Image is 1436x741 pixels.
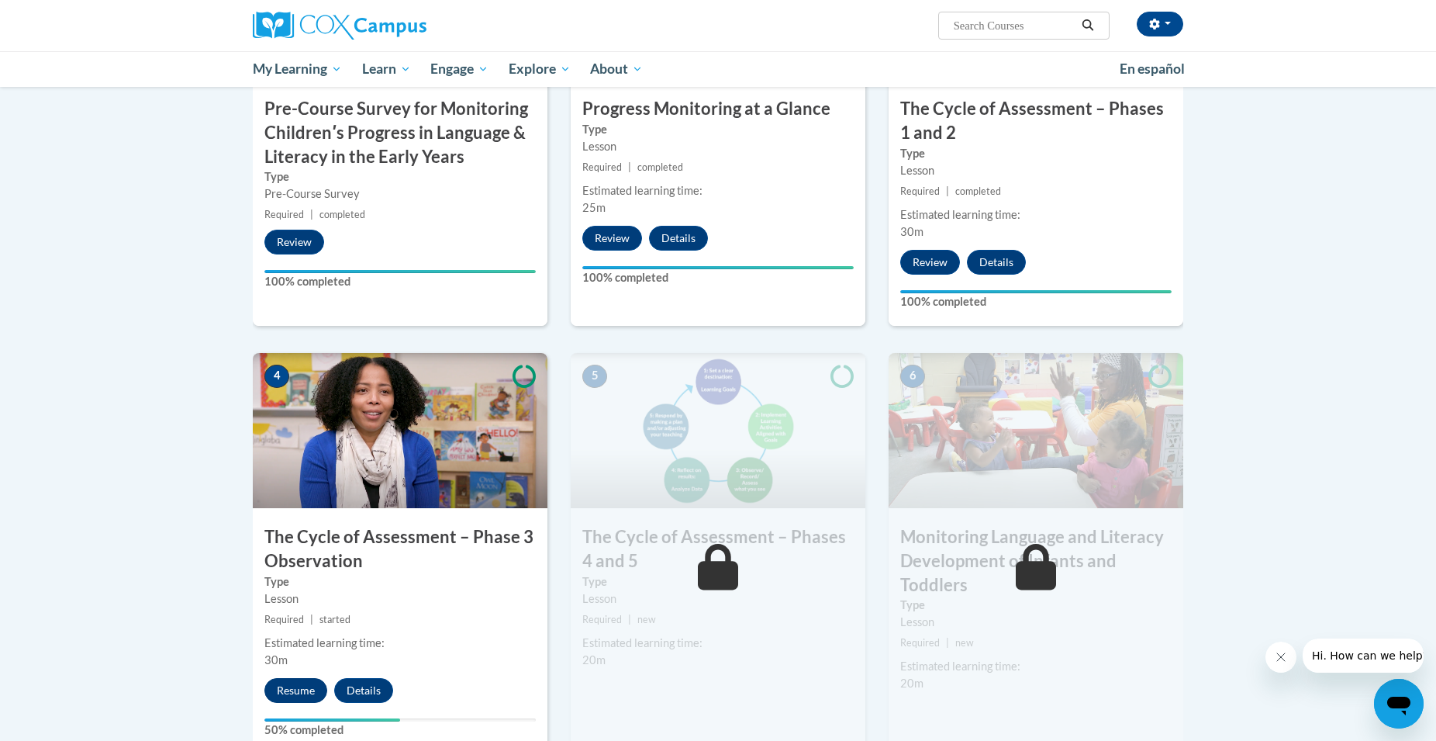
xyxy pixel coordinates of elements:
[430,60,488,78] span: Engage
[628,161,631,173] span: |
[590,60,643,78] span: About
[582,138,854,155] div: Lesson
[264,270,536,273] div: Your progress
[571,97,865,121] h3: Progress Monitoring at a Glance
[900,597,1172,614] label: Type
[889,353,1183,508] img: Course Image
[1110,53,1195,85] a: En español
[900,225,923,238] span: 30m
[581,51,654,87] a: About
[571,353,865,508] img: Course Image
[900,206,1172,223] div: Estimated learning time:
[230,51,1206,87] div: Main menu
[946,637,949,649] span: |
[952,16,1076,35] input: Search Courses
[9,11,126,23] span: Hi. How can we help?
[334,678,393,703] button: Details
[264,614,304,625] span: Required
[582,161,622,173] span: Required
[319,614,350,625] span: started
[264,365,289,388] span: 4
[582,365,607,388] span: 5
[637,614,656,625] span: new
[253,12,426,40] img: Cox Campus
[319,209,365,220] span: completed
[253,353,547,508] img: Course Image
[264,678,327,703] button: Resume
[253,60,342,78] span: My Learning
[253,12,547,40] a: Cox Campus
[582,226,642,251] button: Review
[889,97,1183,145] h3: The Cycle of Assessment – Phases 1 and 2
[582,201,606,214] span: 25m
[509,60,571,78] span: Explore
[310,209,313,220] span: |
[1137,12,1183,36] button: Account Settings
[264,273,536,290] label: 100% completed
[582,614,622,625] span: Required
[582,573,854,590] label: Type
[420,51,499,87] a: Engage
[264,185,536,203] div: Pre-Course Survey
[582,121,854,138] label: Type
[955,185,1001,197] span: completed
[253,97,547,168] h3: Pre-Course Survey for Monitoring Childrenʹs Progress in Language & Literacy in the Early Years
[900,290,1172,293] div: Your progress
[582,653,606,667] span: 20m
[967,250,1026,275] button: Details
[362,60,411,78] span: Learn
[946,185,949,197] span: |
[900,293,1172,310] label: 100% completed
[264,653,288,667] span: 30m
[582,266,854,269] div: Your progress
[253,525,547,573] h3: The Cycle of Assessment – Phase 3 Observation
[637,161,683,173] span: completed
[900,365,925,388] span: 6
[264,635,536,652] div: Estimated learning time:
[889,525,1183,597] h3: Monitoring Language and Literacy Development of Infants and Toddlers
[900,185,940,197] span: Required
[582,635,854,652] div: Estimated learning time:
[900,658,1172,675] div: Estimated learning time:
[900,614,1172,631] div: Lesson
[900,677,923,690] span: 20m
[955,637,974,649] span: new
[900,637,940,649] span: Required
[900,250,960,275] button: Review
[1265,642,1296,673] iframe: Close message
[649,226,708,251] button: Details
[264,573,536,590] label: Type
[582,182,854,199] div: Estimated learning time:
[571,525,865,573] h3: The Cycle of Assessment – Phases 4 and 5
[900,162,1172,179] div: Lesson
[900,145,1172,162] label: Type
[264,722,536,739] label: 50% completed
[310,614,313,625] span: |
[1076,16,1099,35] button: Search
[582,269,854,286] label: 100% completed
[1374,679,1424,729] iframe: Button to launch messaging window
[499,51,581,87] a: Explore
[243,51,352,87] a: My Learning
[352,51,421,87] a: Learn
[264,718,400,722] div: Your progress
[264,230,324,255] button: Review
[582,590,854,608] div: Lesson
[264,168,536,185] label: Type
[1303,639,1424,673] iframe: Message from company
[628,614,631,625] span: |
[264,590,536,608] div: Lesson
[1120,61,1185,77] span: En español
[264,209,304,220] span: Required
